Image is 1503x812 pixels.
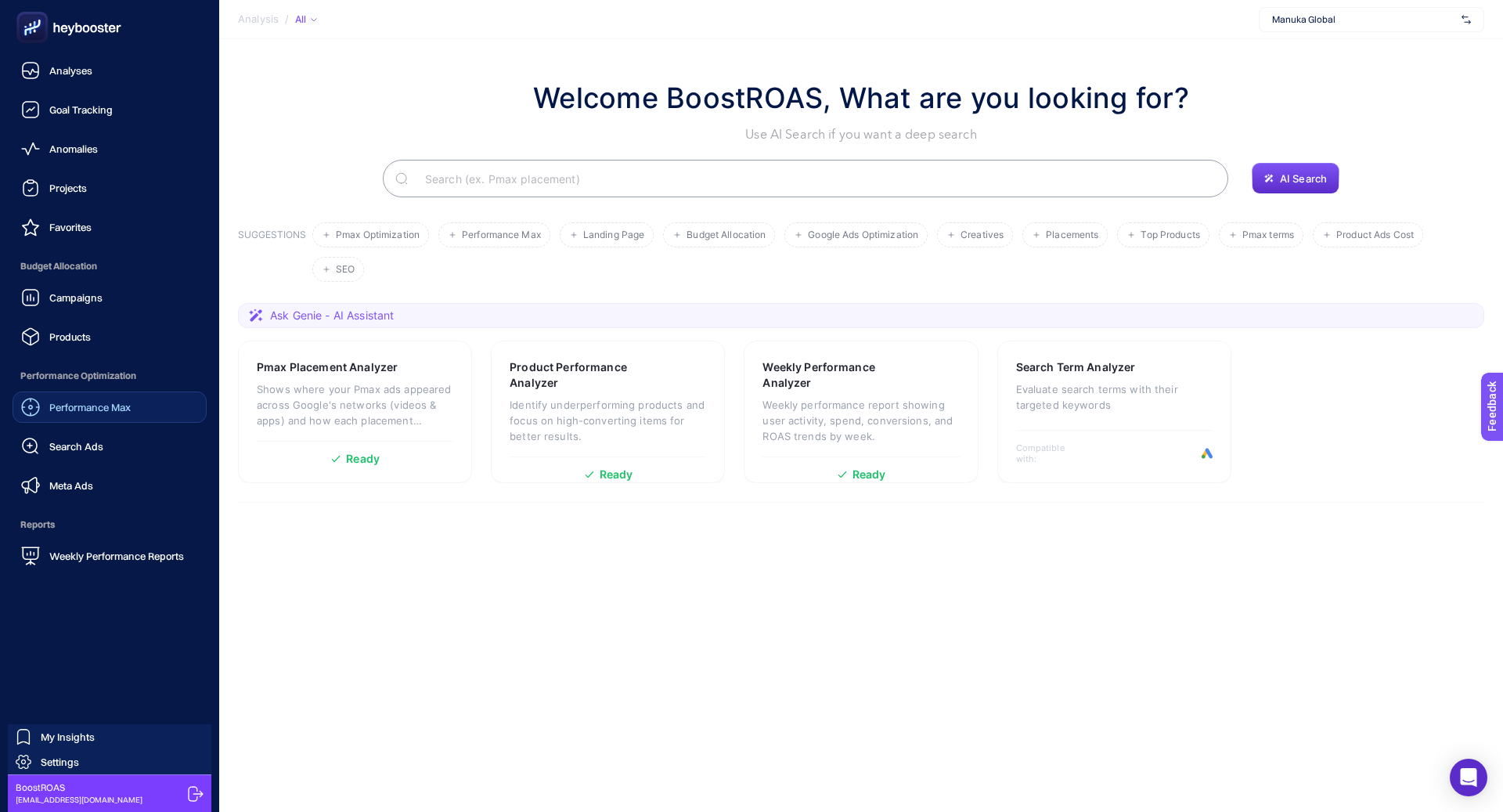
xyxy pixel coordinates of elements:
span: Ready [852,469,886,480]
span: Analysis [238,13,279,26]
span: Ask Genie - AI Assistant [270,308,394,323]
span: Performance Max [49,401,131,413]
span: Performance Optimization [13,360,207,392]
a: Weekly Performance AnalyzerWeekly performance report showing user activity, spend, conversions, a... [744,341,978,483]
span: Search Ads [49,440,103,453]
span: Reports [13,509,207,540]
span: Favorites [49,221,92,233]
p: Use AI Search if you want a deep search [533,125,1189,144]
a: Analyses [13,55,207,86]
span: Meta Ads [49,479,93,492]
span: Manuka Global [1272,13,1455,26]
p: Evaluate search terms with their targeted keywords [1016,381,1213,413]
p: Weekly performance report showing user activity, spend, conversions, and ROAS trends by week. [762,397,959,444]
span: Settings [41,756,79,768]
span: Projects [49,182,87,194]
a: Settings [8,749,211,774]
span: Pmax terms [1242,229,1294,241]
h3: Weekly Performance Analyzer [762,359,910,391]
span: Performance Max [462,229,541,241]
span: Compatible with: [1016,442,1087,464]
span: Campaigns [49,291,103,304]
h3: Product Performance Analyzer [510,359,658,391]
a: Products [13,321,207,352]
a: Goal Tracking [13,94,207,125]
a: Search Term AnalyzerEvaluate search terms with their targeted keywordsCompatible with: [997,341,1231,483]
span: Product Ads Cost [1336,229,1414,241]
a: Pmax Placement AnalyzerShows where your Pmax ads appeared across Google's networks (videos & apps... [238,341,472,483]
h3: Search Term Analyzer [1016,359,1136,375]
span: Products [49,330,91,343]
span: Creatives [961,229,1004,241]
span: Feedback [9,5,59,17]
h1: Welcome BoostROAS, What are you looking for? [533,77,1189,119]
span: Goal Tracking [49,103,113,116]
a: Projects [13,172,207,204]
img: svg%3e [1462,12,1471,27]
button: AI Search [1252,163,1339,194]
span: [EMAIL_ADDRESS][DOMAIN_NAME] [16,794,142,806]
span: Ready [600,469,633,480]
p: Shows where your Pmax ads appeared across Google's networks (videos & apps) and how each placemen... [257,381,453,428]
a: Performance Max [13,392,207,423]
span: BoostROAS [16,781,142,794]
span: Google Ads Optimization [808,229,918,241]
span: Budget Allocation [687,229,766,241]
span: My Insights [41,731,95,743]
a: My Insights [8,724,211,749]
span: Anomalies [49,143,98,155]
a: Search Ads [13,431,207,462]
input: Search [413,157,1216,200]
span: / [285,13,289,25]
span: Analyses [49,64,92,77]
span: Pmax Optimization [336,229,420,241]
a: Product Performance AnalyzerIdentify underperforming products and focus on high-converting items ... [491,341,725,483]
span: Ready [346,453,380,464]
a: Meta Ads [13,470,207,501]
div: Open Intercom Messenger [1450,759,1487,796]
div: All [295,13,317,26]
span: Weekly Performance Reports [49,550,184,562]
span: Budget Allocation [13,251,207,282]
a: Favorites [13,211,207,243]
span: Placements [1046,229,1098,241]
span: Landing Page [583,229,644,241]
span: AI Search [1280,172,1327,185]
span: Top Products [1141,229,1199,241]
a: Weekly Performance Reports [13,540,207,572]
span: SEO [336,264,355,276]
p: Identify underperforming products and focus on high-converting items for better results. [510,397,706,444]
a: Anomalies [13,133,207,164]
a: Campaigns [13,282,207,313]
h3: SUGGESTIONS [238,229,306,282]
h3: Pmax Placement Analyzer [257,359,398,375]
